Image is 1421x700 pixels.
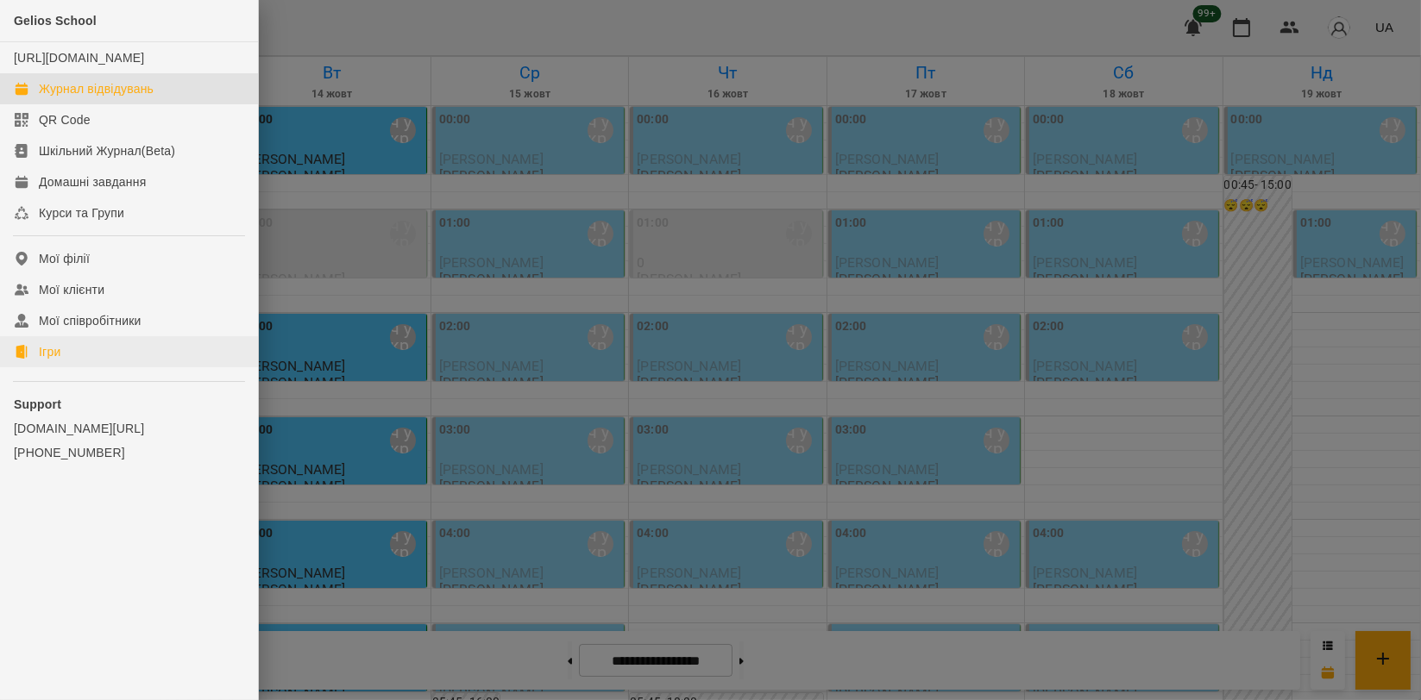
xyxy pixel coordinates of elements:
div: Мої клієнти [39,281,104,298]
a: [DOMAIN_NAME][URL] [14,420,244,437]
div: Мої співробітники [39,312,141,329]
div: Мої філії [39,250,90,267]
div: Домашні завдання [39,173,146,191]
div: Ігри [39,343,60,360]
div: Курси та Групи [39,204,124,222]
div: Шкільний Журнал(Beta) [39,142,175,159]
span: Gelios School [14,14,97,28]
div: QR Code [39,111,91,128]
a: [URL][DOMAIN_NAME] [14,51,144,65]
p: Support [14,396,244,413]
div: Журнал відвідувань [39,80,154,97]
a: [PHONE_NUMBER] [14,444,244,461]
